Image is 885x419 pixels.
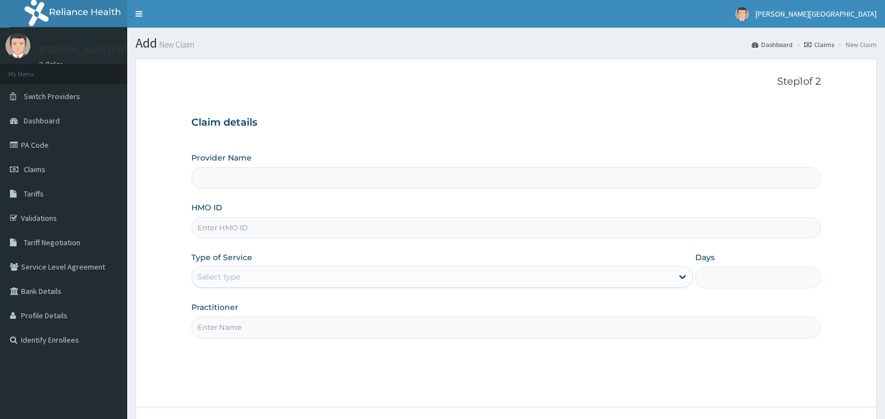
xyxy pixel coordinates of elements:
[804,40,834,49] a: Claims
[752,40,793,49] a: Dashboard
[6,33,30,58] img: User Image
[695,252,715,263] label: Days
[39,45,202,55] p: [PERSON_NAME][GEOGRAPHIC_DATA]
[191,317,820,338] input: Enter Name
[835,40,877,49] li: New Claim
[191,152,252,163] label: Provider Name
[24,116,60,126] span: Dashboard
[24,91,80,101] span: Switch Providers
[24,237,80,247] span: Tariff Negotiation
[191,117,820,129] h3: Claim details
[735,7,749,21] img: User Image
[191,302,238,313] label: Practitioner
[191,202,222,213] label: HMO ID
[191,76,820,88] p: Step 1 of 2
[39,60,65,68] a: Online
[136,36,877,50] h1: Add
[191,252,252,263] label: Type of Service
[756,9,877,19] span: [PERSON_NAME][GEOGRAPHIC_DATA]
[191,217,820,239] input: Enter HMO ID
[24,189,44,199] span: Tariffs
[197,271,240,282] div: Select type
[157,40,194,49] small: New Claim
[24,164,45,174] span: Claims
